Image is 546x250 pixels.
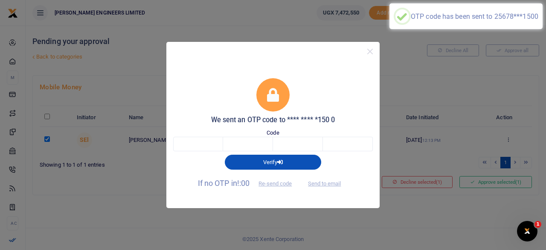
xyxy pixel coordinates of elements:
[411,12,538,21] div: OTP code has been sent to 25678***1500
[237,179,250,188] span: !:00
[534,221,541,228] span: 1
[267,129,279,137] label: Code
[198,179,299,188] span: If no OTP in
[364,45,376,58] button: Close
[517,221,537,241] iframe: Intercom live chat
[225,155,321,169] button: Verify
